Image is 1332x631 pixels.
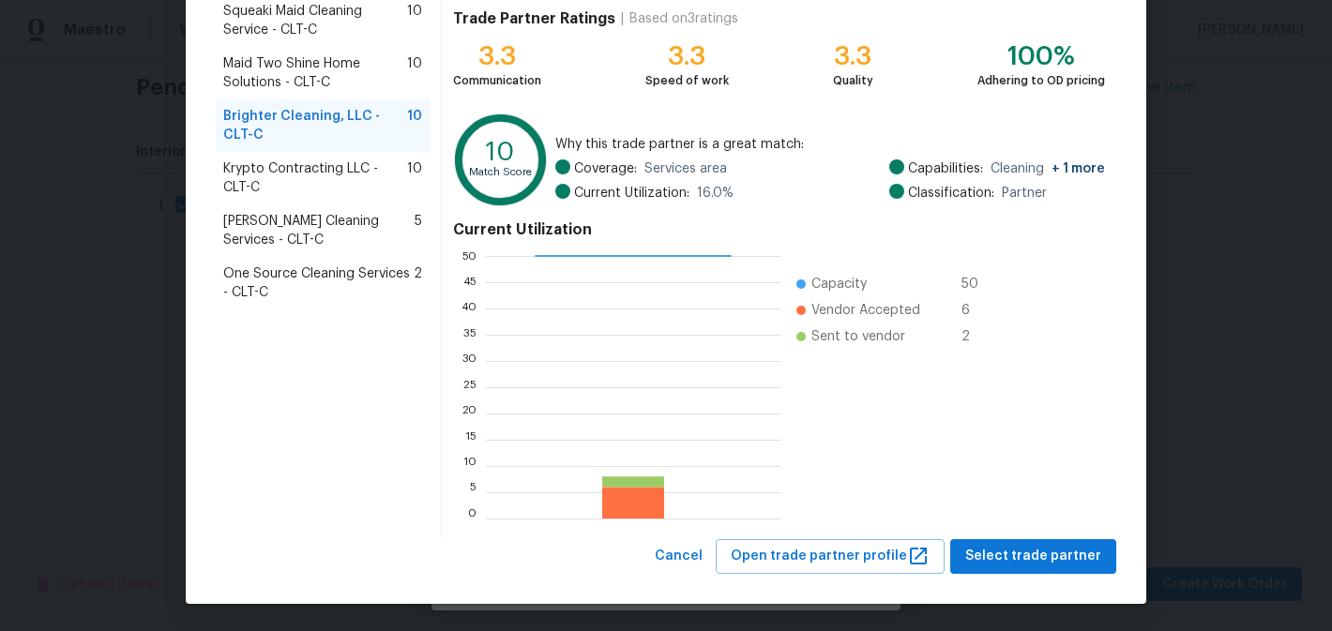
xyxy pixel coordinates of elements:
text: 5 [470,487,477,498]
span: 2 [961,327,991,346]
text: Match Score [469,167,532,177]
button: Open trade partner profile [716,539,945,574]
h4: Current Utilization [453,220,1105,239]
text: 15 [465,434,477,445]
span: Capacity [811,275,867,293]
span: 10 [407,2,422,39]
span: Capabilities: [908,159,983,178]
h4: Trade Partner Ratings [453,9,615,28]
div: Quality [833,71,873,90]
span: Coverage: [574,159,637,178]
div: 3.3 [453,47,541,66]
text: 40 [461,303,477,314]
span: Brighter Cleaning, LLC - CLT-C [223,107,407,144]
span: Open trade partner profile [731,545,930,568]
button: Select trade partner [950,539,1116,574]
span: Services area [644,159,727,178]
span: Krypto Contracting LLC - CLT-C [223,159,407,197]
span: Cancel [655,545,703,568]
text: 10 [486,139,515,165]
text: 30 [462,355,477,367]
div: Speed of work [645,71,729,90]
span: Maid Two Shine Home Solutions - CLT-C [223,54,407,92]
span: 5 [415,212,422,249]
span: + 1 more [1052,162,1105,175]
span: 2 [414,264,422,302]
div: Communication [453,71,541,90]
text: 50 [462,250,477,262]
div: 3.3 [833,47,873,66]
span: Vendor Accepted [811,301,920,320]
span: 10 [407,159,422,197]
span: 10 [407,54,422,92]
span: Partner [1002,184,1047,203]
text: 25 [463,382,477,393]
text: 45 [462,277,477,288]
span: Cleaning [991,159,1105,178]
span: 10 [407,107,422,144]
div: Adhering to OD pricing [977,71,1105,90]
button: Cancel [647,539,710,574]
div: 100% [977,47,1105,66]
div: Based on 3 ratings [629,9,738,28]
span: Why this trade partner is a great match: [555,135,1105,154]
span: One Source Cleaning Services - CLT-C [223,264,414,302]
text: 0 [468,513,477,524]
span: 16.0 % [697,184,734,203]
text: 10 [463,460,477,472]
span: Sent to vendor [811,327,905,346]
span: Squeaki Maid Cleaning Service - CLT-C [223,2,407,39]
div: 3.3 [645,47,729,66]
div: | [615,9,629,28]
span: Current Utilization: [574,184,689,203]
span: Select trade partner [965,545,1101,568]
span: [PERSON_NAME] Cleaning Services - CLT-C [223,212,415,249]
span: 6 [961,301,991,320]
span: 50 [961,275,991,293]
text: 20 [462,408,477,419]
span: Classification: [908,184,994,203]
text: 35 [463,329,477,340]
